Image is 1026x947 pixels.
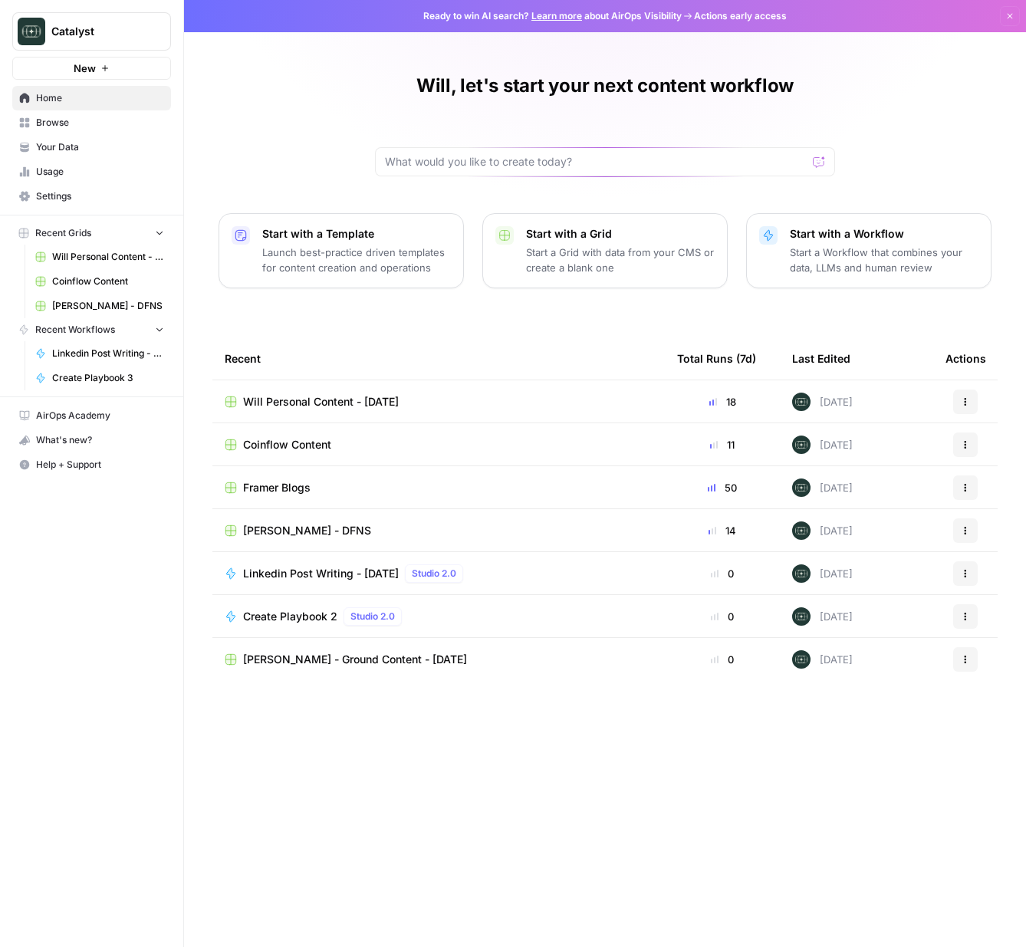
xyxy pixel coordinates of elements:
[35,226,91,240] span: Recent Grids
[225,480,653,495] a: Framer Blogs
[36,165,164,179] span: Usage
[677,480,768,495] div: 50
[12,135,171,159] a: Your Data
[51,24,144,39] span: Catalyst
[36,116,164,130] span: Browse
[28,245,171,269] a: Will Personal Content - [DATE]
[52,299,164,313] span: [PERSON_NAME] - DFNS
[792,436,811,454] img: lkqc6w5wqsmhugm7jkiokl0d6w4g
[219,213,464,288] button: Start with a TemplateLaunch best-practice driven templates for content creation and operations
[677,652,768,667] div: 0
[13,429,170,452] div: What's new?
[28,269,171,294] a: Coinflow Content
[225,394,653,409] a: Will Personal Content - [DATE]
[12,159,171,184] a: Usage
[28,294,171,318] a: [PERSON_NAME] - DFNS
[12,318,171,341] button: Recent Workflows
[677,437,768,452] div: 11
[792,607,853,626] div: [DATE]
[792,564,853,583] div: [DATE]
[482,213,728,288] button: Start with a GridStart a Grid with data from your CMS or create a blank one
[12,403,171,428] a: AirOps Academy
[36,140,164,154] span: Your Data
[243,566,399,581] span: Linkedin Post Writing - [DATE]
[792,478,811,497] img: lkqc6w5wqsmhugm7jkiokl0d6w4g
[225,523,653,538] a: [PERSON_NAME] - DFNS
[792,521,853,540] div: [DATE]
[18,18,45,45] img: Catalyst Logo
[243,523,371,538] span: [PERSON_NAME] - DFNS
[52,250,164,264] span: Will Personal Content - [DATE]
[12,428,171,452] button: What's new?
[243,609,337,624] span: Create Playbook 2
[262,226,451,242] p: Start with a Template
[36,189,164,203] span: Settings
[225,337,653,380] div: Recent
[243,394,399,409] span: Will Personal Content - [DATE]
[792,393,811,411] img: lkqc6w5wqsmhugm7jkiokl0d6w4g
[526,226,715,242] p: Start with a Grid
[36,91,164,105] span: Home
[792,436,853,454] div: [DATE]
[792,337,850,380] div: Last Edited
[52,275,164,288] span: Coinflow Content
[243,437,331,452] span: Coinflow Content
[36,409,164,423] span: AirOps Academy
[792,564,811,583] img: lkqc6w5wqsmhugm7jkiokl0d6w4g
[12,12,171,51] button: Workspace: Catalyst
[225,607,653,626] a: Create Playbook 2Studio 2.0
[12,452,171,477] button: Help + Support
[52,347,164,360] span: Linkedin Post Writing - [DATE]
[694,9,787,23] span: Actions early access
[945,337,986,380] div: Actions
[225,564,653,583] a: Linkedin Post Writing - [DATE]Studio 2.0
[792,478,853,497] div: [DATE]
[243,480,311,495] span: Framer Blogs
[385,154,807,169] input: What would you like to create today?
[52,371,164,385] span: Create Playbook 3
[677,609,768,624] div: 0
[243,652,467,667] span: [PERSON_NAME] - Ground Content - [DATE]
[790,245,978,275] p: Start a Workflow that combines your data, LLMs and human review
[12,86,171,110] a: Home
[746,213,991,288] button: Start with a WorkflowStart a Workflow that combines your data, LLMs and human review
[792,607,811,626] img: lkqc6w5wqsmhugm7jkiokl0d6w4g
[792,650,811,669] img: lkqc6w5wqsmhugm7jkiokl0d6w4g
[28,341,171,366] a: Linkedin Post Writing - [DATE]
[225,437,653,452] a: Coinflow Content
[262,245,451,275] p: Launch best-practice driven templates for content creation and operations
[677,394,768,409] div: 18
[412,567,456,580] span: Studio 2.0
[677,523,768,538] div: 14
[792,521,811,540] img: lkqc6w5wqsmhugm7jkiokl0d6w4g
[531,10,582,21] a: Learn more
[416,74,794,98] h1: Will, let's start your next content workflow
[12,184,171,209] a: Settings
[677,566,768,581] div: 0
[36,458,164,472] span: Help + Support
[12,222,171,245] button: Recent Grids
[74,61,96,76] span: New
[792,650,853,669] div: [DATE]
[12,57,171,80] button: New
[28,366,171,390] a: Create Playbook 3
[350,610,395,623] span: Studio 2.0
[790,226,978,242] p: Start with a Workflow
[792,393,853,411] div: [DATE]
[12,110,171,135] a: Browse
[526,245,715,275] p: Start a Grid with data from your CMS or create a blank one
[677,337,756,380] div: Total Runs (7d)
[225,652,653,667] a: [PERSON_NAME] - Ground Content - [DATE]
[35,323,115,337] span: Recent Workflows
[423,9,682,23] span: Ready to win AI search? about AirOps Visibility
